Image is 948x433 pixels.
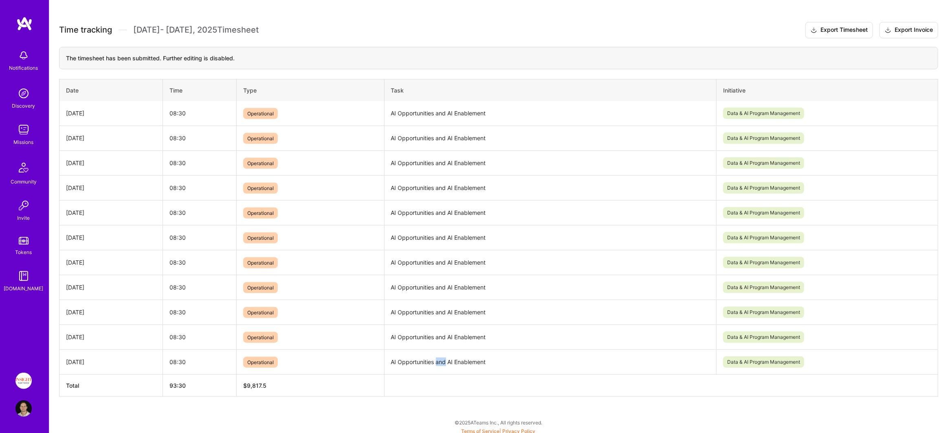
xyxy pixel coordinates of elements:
[723,307,804,318] span: Data & AI Program Management
[16,16,33,31] img: logo
[163,225,236,250] td: 08:30
[66,159,156,167] div: [DATE]
[384,150,717,175] td: AI Opportunities and AI Enablement
[49,412,948,433] div: © 2025 ATeams Inc., All rights reserved.
[243,133,278,144] span: Operational
[13,400,34,417] a: User Avatar
[243,158,278,169] span: Operational
[723,157,804,169] span: Data & AI Program Management
[243,357,278,368] span: Operational
[243,208,278,219] span: Operational
[723,356,804,368] span: Data & AI Program Management
[805,22,873,38] button: Export Timesheet
[880,22,938,38] button: Export Invoice
[66,134,156,142] div: [DATE]
[163,275,236,300] td: 08:30
[15,400,32,417] img: User Avatar
[15,197,32,214] img: Invite
[885,26,891,35] i: icon Download
[163,250,236,275] td: 08:30
[384,101,717,126] td: AI Opportunities and AI Enablement
[66,208,156,217] div: [DATE]
[811,26,817,35] i: icon Download
[66,233,156,242] div: [DATE]
[384,300,717,325] td: AI Opportunities and AI Enablement
[19,237,29,245] img: tokens
[66,333,156,341] div: [DATE]
[14,158,33,177] img: Community
[717,79,938,101] th: Initiative
[13,373,34,389] a: Insight Partners: Data & AI - Sourcing
[723,282,804,293] span: Data & AI Program Management
[133,25,259,35] span: [DATE] - [DATE] , 2025 Timesheet
[59,374,163,396] th: Total
[384,349,717,374] td: AI Opportunities and AI Enablement
[723,232,804,243] span: Data & AI Program Management
[163,200,236,225] td: 08:30
[66,308,156,316] div: [DATE]
[723,108,804,119] span: Data & AI Program Management
[723,207,804,219] span: Data & AI Program Management
[384,79,717,101] th: Task
[15,122,32,138] img: teamwork
[163,349,236,374] td: 08:30
[243,232,278,243] span: Operational
[163,101,236,126] td: 08:30
[66,358,156,366] div: [DATE]
[163,79,236,101] th: Time
[237,79,385,101] th: Type
[723,182,804,194] span: Data & AI Program Management
[163,126,236,150] td: 08:30
[9,64,38,72] div: Notifications
[66,258,156,267] div: [DATE]
[15,85,32,102] img: discovery
[384,250,717,275] td: AI Opportunities and AI Enablement
[14,138,34,146] div: Missions
[384,200,717,225] td: AI Opportunities and AI Enablement
[66,283,156,292] div: [DATE]
[243,257,278,268] span: Operational
[243,307,278,318] span: Operational
[163,175,236,200] td: 08:30
[59,79,163,101] th: Date
[723,331,804,343] span: Data & AI Program Management
[163,325,236,349] td: 08:30
[59,47,938,69] div: The timesheet has been submitted. Further editing is disabled.
[243,282,278,293] span: Operational
[384,225,717,250] td: AI Opportunities and AI Enablement
[59,25,112,35] span: Time tracking
[237,374,385,396] th: $9,817.5
[163,150,236,175] td: 08:30
[15,373,32,389] img: Insight Partners: Data & AI - Sourcing
[66,109,156,117] div: [DATE]
[163,300,236,325] td: 08:30
[384,275,717,300] td: AI Opportunities and AI Enablement
[15,268,32,284] img: guide book
[384,325,717,349] td: AI Opportunities and AI Enablement
[4,284,44,293] div: [DOMAIN_NAME]
[723,133,804,144] span: Data & AI Program Management
[384,175,717,200] td: AI Opportunities and AI Enablement
[243,108,278,119] span: Operational
[15,248,32,256] div: Tokens
[12,102,35,110] div: Discovery
[243,332,278,343] span: Operational
[163,374,236,396] th: 93:30
[11,177,37,186] div: Community
[384,126,717,150] td: AI Opportunities and AI Enablement
[15,47,32,64] img: bell
[66,183,156,192] div: [DATE]
[723,257,804,268] span: Data & AI Program Management
[243,183,278,194] span: Operational
[18,214,30,222] div: Invite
